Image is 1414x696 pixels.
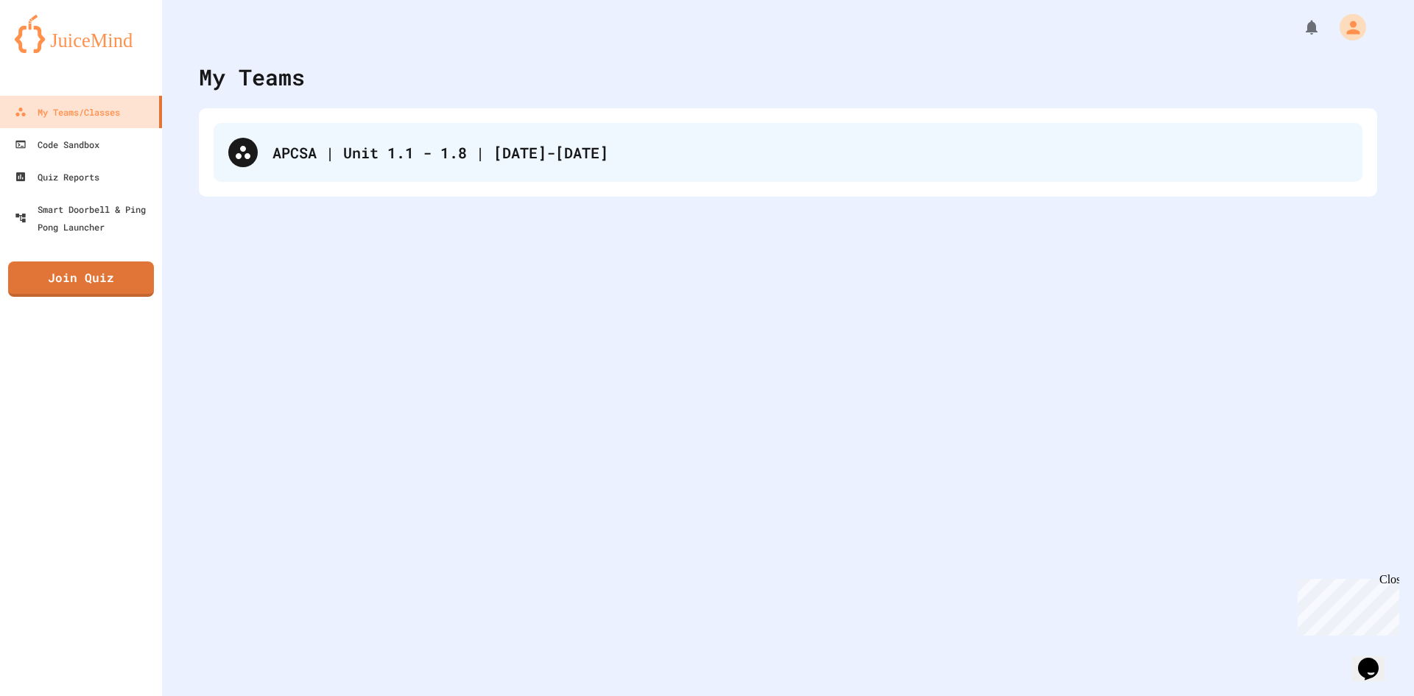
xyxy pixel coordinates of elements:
div: My Teams [199,60,305,94]
div: My Teams/Classes [15,103,120,121]
div: APCSA | Unit 1.1 - 1.8 | [DATE]-[DATE] [214,123,1362,182]
iframe: chat widget [1352,637,1399,681]
div: My Account [1324,10,1370,44]
a: Join Quiz [8,261,154,297]
div: Chat with us now!Close [6,6,102,94]
div: APCSA | Unit 1.1 - 1.8 | [DATE]-[DATE] [272,141,1348,164]
div: My Notifications [1276,15,1324,40]
div: Code Sandbox [15,136,99,153]
img: logo-orange.svg [15,15,147,53]
div: Quiz Reports [15,168,99,186]
iframe: chat widget [1292,573,1399,636]
div: Smart Doorbell & Ping Pong Launcher [15,200,156,236]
